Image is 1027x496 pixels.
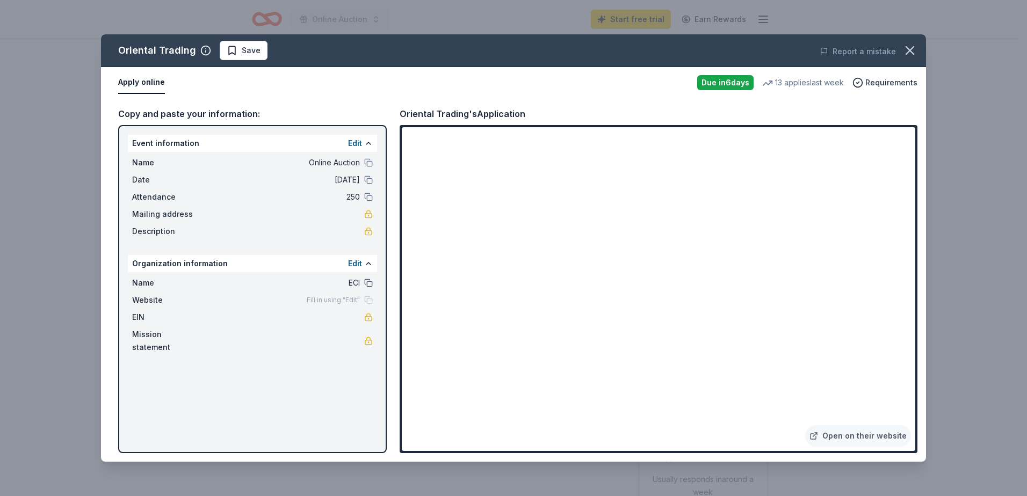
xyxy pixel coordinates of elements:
span: [DATE] [204,173,360,186]
span: Name [132,156,204,169]
span: Date [132,173,204,186]
span: Website [132,294,204,307]
span: Requirements [865,76,917,89]
button: Edit [348,137,362,150]
span: Mailing address [132,208,204,221]
div: Due in 6 days [697,75,754,90]
button: Requirements [852,76,917,89]
div: Copy and paste your information: [118,107,387,121]
button: Edit [348,257,362,270]
div: Event information [128,135,377,152]
span: ECI [204,276,360,289]
button: Apply online [118,71,165,94]
span: Description [132,225,204,238]
span: Online Auction [204,156,360,169]
span: Save [242,44,261,57]
div: 13 applies last week [762,76,844,89]
span: Attendance [132,191,204,203]
a: Open on their website [805,425,911,447]
div: Oriental Trading's Application [400,107,525,121]
span: EIN [132,311,204,324]
div: Oriental Trading [118,42,196,59]
div: Organization information [128,255,377,272]
span: Fill in using "Edit" [307,296,360,304]
button: Report a mistake [820,45,896,58]
button: Save [220,41,267,60]
span: Mission statement [132,328,204,354]
span: 250 [204,191,360,203]
span: Name [132,276,204,289]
